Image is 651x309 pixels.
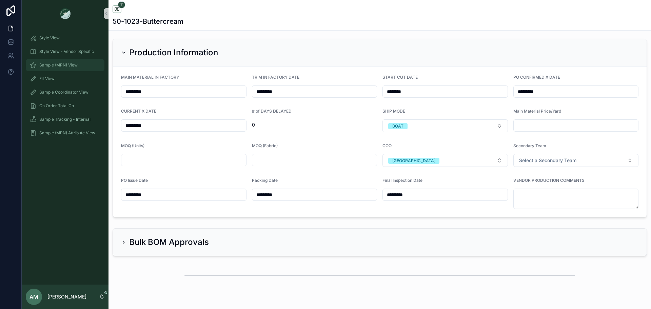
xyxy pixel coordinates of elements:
span: CURRENT X DATE [121,109,156,114]
h2: Bulk BOM Approvals [129,237,209,248]
div: BOAT [392,123,403,129]
a: Style View - Vendor Specific [26,45,104,58]
a: Sample Tracking - Internal [26,113,104,125]
span: # of DAYS DELAYED [252,109,292,114]
span: VENDOR PRODUCTION COMMENTS [513,178,585,183]
a: Sample (MPN) Attribute View [26,127,104,139]
span: Secondary Team [513,143,546,148]
span: MAIN MATERIAL IN FACTORY [121,75,179,80]
span: Sample Coordinator View [39,90,88,95]
span: START CUT DATE [382,75,418,80]
span: COO [382,143,392,148]
span: MOQ (Units) [121,143,144,148]
span: TRIM IN FACTORY DATE [252,75,299,80]
span: PO CONFIRMED X DATE [513,75,560,80]
span: 7 [118,1,125,8]
a: Sample Coordinator View [26,86,104,98]
span: AM [29,293,38,301]
h2: Production Information [129,47,218,58]
button: 7 [113,5,121,14]
span: MOQ (Fabric) [252,143,278,148]
a: Style View [26,32,104,44]
div: scrollable content [22,27,108,148]
a: Fit View [26,73,104,85]
span: Sample (MPN) Attribute View [39,130,95,136]
p: [PERSON_NAME] [47,293,86,300]
span: On Order Total Co [39,103,74,109]
h1: 50-1023-Buttercream [113,17,183,26]
span: Main Material Price/Yard [513,109,561,114]
span: 0 [252,121,377,128]
span: Packing Date [252,178,278,183]
button: Select Button [382,154,508,167]
span: SHIP MODE [382,109,405,114]
img: App logo [60,8,71,19]
span: Final Inspection Date [382,178,422,183]
span: Style View [39,35,60,41]
button: Select Button [382,119,508,132]
div: [GEOGRAPHIC_DATA] [392,158,435,164]
span: Sample Tracking - Internal [39,117,91,122]
button: Select Button [513,154,639,167]
a: Sample (MPN) View [26,59,104,71]
span: Style View - Vendor Specific [39,49,94,54]
a: On Order Total Co [26,100,104,112]
span: Sample (MPN) View [39,62,78,68]
span: Fit View [39,76,55,81]
span: PO Issue Date [121,178,148,183]
span: Select a Secondary Team [519,157,576,164]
